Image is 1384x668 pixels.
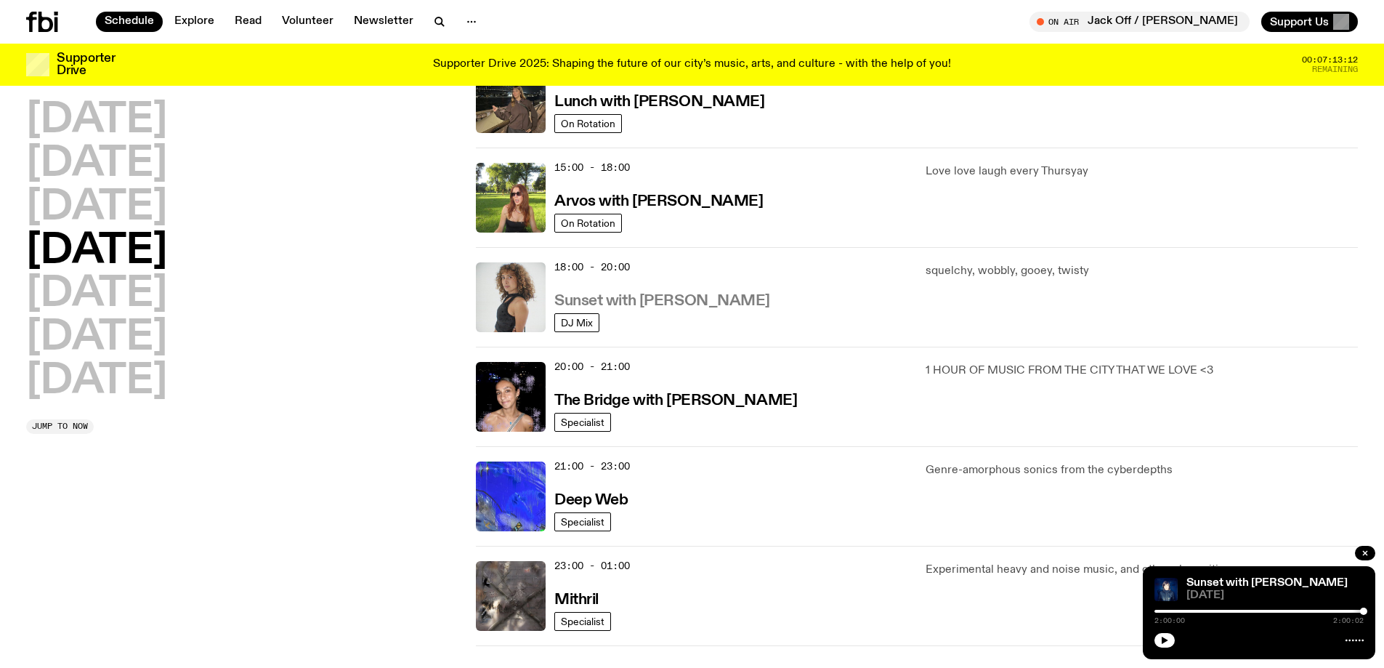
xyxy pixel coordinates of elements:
h3: Mithril [554,592,599,608]
p: 1 HOUR OF MUSIC FROM THE CITY THAT WE LOVE <3 [926,362,1358,379]
a: Schedule [96,12,163,32]
button: [DATE] [26,144,167,185]
button: Support Us [1261,12,1358,32]
a: Explore [166,12,223,32]
a: Arvos with [PERSON_NAME] [554,191,763,209]
span: [DATE] [1186,590,1364,601]
p: Love love laugh every Thursyay [926,163,1358,180]
h3: Lunch with [PERSON_NAME] [554,94,764,110]
button: [DATE] [26,100,167,141]
img: Lizzie Bowles is sitting in a bright green field of grass, with dark sunglasses and a black top. ... [476,163,546,233]
span: On Rotation [561,118,615,129]
a: Sunset with [PERSON_NAME] [1186,577,1348,589]
a: On Rotation [554,214,622,233]
button: [DATE] [26,231,167,272]
img: Izzy Page stands above looking down at Opera Bar. She poses in front of the Harbour Bridge in the... [476,63,546,133]
span: 15:00 - 18:00 [554,161,630,174]
span: Specialist [561,417,604,427]
a: Lunch with [PERSON_NAME] [554,92,764,110]
a: Specialist [554,612,611,631]
p: Supporter Drive 2025: Shaping the future of our city’s music, arts, and culture - with the help o... [433,58,951,71]
span: DJ Mix [561,317,593,328]
span: 2:00:00 [1154,617,1185,624]
img: An abstract artwork in mostly grey, with a textural cross in the centre. There are metallic and d... [476,561,546,631]
p: Genre-amorphous sonics from the cyberdepths [926,462,1358,479]
p: squelchy, wobbly, gooey, twisty [926,262,1358,280]
span: 2:00:02 [1333,617,1364,624]
a: DJ Mix [554,313,599,332]
span: Specialist [561,516,604,527]
img: Tangela looks past her left shoulder into the camera with an inquisitive look. She is wearing a s... [476,262,546,332]
a: Mithril [554,589,599,608]
p: Experimental heavy and noise music, and other obscurities [926,561,1358,579]
span: 20:00 - 21:00 [554,360,630,374]
a: Volunteer [273,12,342,32]
button: [DATE] [26,188,167,228]
a: Read [226,12,270,32]
h3: Sunset with [PERSON_NAME] [554,294,770,309]
button: On AirJack Off / [PERSON_NAME] [1029,12,1250,32]
h3: The Bridge with [PERSON_NAME] [554,393,797,409]
span: Jump to now [32,422,88,430]
img: An abstract artwork, in bright blue with amorphous shapes, illustrated shimmers and small drawn c... [476,462,546,531]
a: The Bridge with [PERSON_NAME] [554,390,797,409]
span: 00:07:13:12 [1302,56,1358,64]
a: On Rotation [554,114,622,133]
button: [DATE] [26,318,167,358]
a: Newsletter [345,12,422,32]
span: 18:00 - 20:00 [554,260,630,274]
h3: Deep Web [554,493,628,508]
a: Deep Web [554,490,628,508]
span: 23:00 - 01:00 [554,559,630,573]
span: Specialist [561,616,604,627]
h3: Supporter Drive [57,52,115,77]
span: 21:00 - 23:00 [554,459,630,473]
span: Support Us [1270,15,1329,28]
button: Jump to now [26,419,94,434]
a: Specialist [554,413,611,432]
span: On Rotation [561,217,615,228]
button: [DATE] [26,361,167,402]
h3: Arvos with [PERSON_NAME] [554,194,763,209]
span: Remaining [1312,65,1358,73]
a: Sunset with [PERSON_NAME] [554,291,770,309]
a: Specialist [554,512,611,531]
button: [DATE] [26,274,167,315]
